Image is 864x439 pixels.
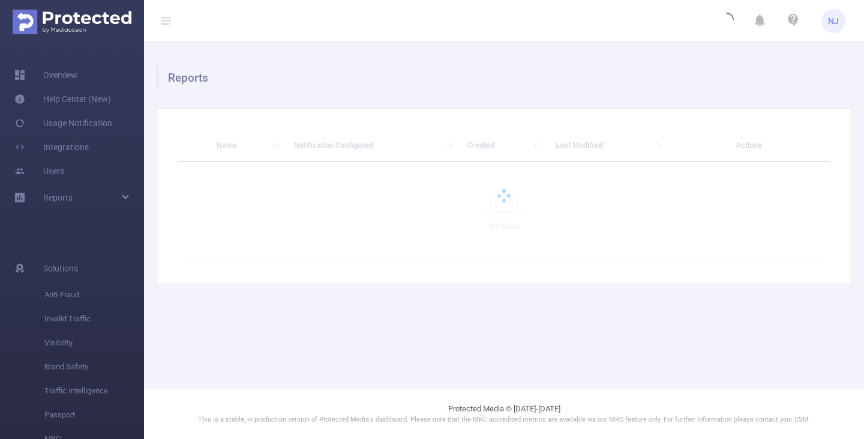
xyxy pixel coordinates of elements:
span: Invalid Traffic [44,307,144,331]
footer: Protected Media © [DATE]-[DATE] [144,388,864,439]
a: Overview [14,63,77,87]
i: icon: loading [719,13,734,29]
span: Passport [44,403,144,427]
span: Traffic Intelligence [44,379,144,403]
h1: Reports [156,66,842,90]
a: Users [14,159,64,183]
a: Integrations [14,135,89,159]
span: Anti-Fraud [44,283,144,307]
span: Visibility [44,331,144,355]
span: Brand Safety [44,355,144,379]
img: Protected Media [13,10,131,34]
p: This is a stable, in production version of Protected Media's dashboard. Please note that the MRC ... [174,415,834,425]
a: Help Center (New) [14,87,111,111]
a: Reports [43,186,73,210]
span: Reports [43,193,73,202]
a: Usage Notification [14,111,112,135]
span: NJ [828,9,839,33]
span: Solutions [43,256,78,280]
